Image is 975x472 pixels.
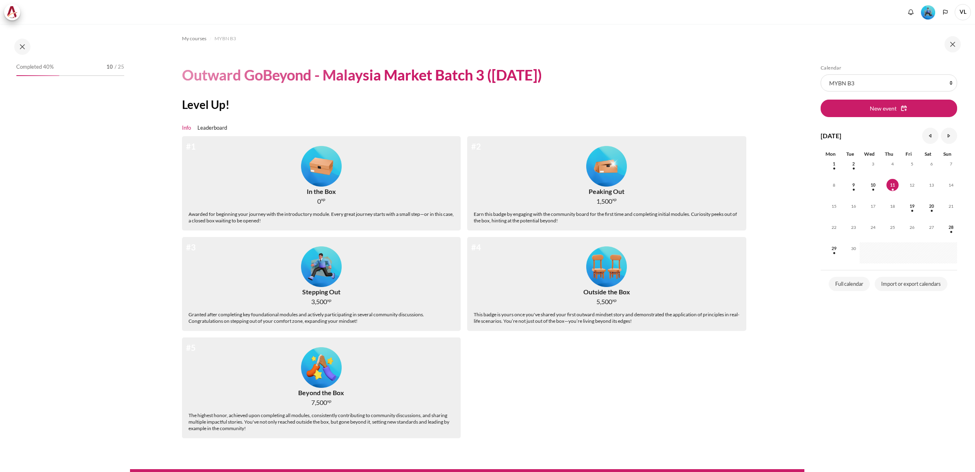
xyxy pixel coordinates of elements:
a: Friday, 19 September events [906,204,918,209]
span: Sun [943,151,951,157]
div: This badge is yours once you've shared your first outward mindset story and demonstrated the appl... [474,311,740,324]
span: 25 [886,221,899,233]
span: 27 [925,221,938,233]
img: Level #3 [921,5,935,20]
div: Level #3 [921,4,935,20]
div: Show notification window with no new notifications [905,6,917,18]
div: Level #4 [586,244,627,287]
div: #3 [186,241,196,253]
div: #1 [186,140,196,152]
a: Import or export calendars [875,277,947,291]
nav: Navigation bar [182,32,753,45]
span: Fri [906,151,912,157]
span: 30 [847,242,860,254]
button: New event [821,100,957,117]
a: Full calendar [829,277,870,291]
span: 21 [945,200,957,212]
div: Level #2 [586,143,627,187]
span: 24 [867,221,879,233]
div: #5 [186,341,196,354]
span: xp [327,299,331,302]
span: 23 [847,221,860,233]
a: Wednesday, 10 September events [867,183,879,187]
a: Monday, 1 September events [828,161,840,166]
span: 2 [847,158,860,170]
a: Tuesday, 9 September events [847,183,860,187]
span: 10 [867,179,879,191]
span: 11 [886,179,899,191]
a: Architeck Architeck [4,4,24,20]
span: 16 [847,200,860,212]
img: Level #4 [586,246,627,287]
span: Wed [864,151,875,157]
span: Completed 40% [16,63,54,71]
span: 29 [828,242,840,254]
span: 6 [925,158,938,170]
span: 4 [886,158,899,170]
a: My courses [182,34,206,44]
img: Level #1 [301,146,342,187]
a: User menu [955,4,971,20]
div: In the Box [307,187,336,196]
span: Tue [846,151,854,157]
span: 9 [847,179,860,191]
span: 7 [945,158,957,170]
div: Outside the Box [583,287,630,297]
span: 22 [828,221,840,233]
span: Mon [825,151,836,157]
span: My courses [182,35,206,42]
div: Stepping Out [302,287,340,297]
a: Saturday, 20 September events [925,204,938,209]
div: #2 [471,140,481,152]
div: 40% [16,75,59,76]
div: Level #3 [301,244,342,287]
button: Languages [939,6,951,18]
a: Today Thursday, 11 September [886,183,899,187]
td: Today [879,179,899,200]
span: xp [612,198,617,201]
a: MYBN B3 [214,34,236,44]
span: 15 [828,200,840,212]
div: Beyond the Box [298,388,344,398]
h4: [DATE] [821,131,841,141]
h1: Outward GoBeyond - Malaysia Market Batch 3 ([DATE]) [182,65,542,85]
span: 17 [867,200,879,212]
div: Granted after completing key foundational modules and actively participating in several community... [188,311,455,324]
span: 0 [317,196,321,206]
span: 3 [867,158,879,170]
span: VL [955,4,971,20]
span: 5,500 [596,297,612,307]
span: 28 [945,221,957,233]
a: Sunday, 28 September events [945,225,957,230]
img: Architeck [6,6,18,18]
a: Tuesday, 2 September events [847,161,860,166]
div: Peaking Out [589,187,624,196]
span: 14 [945,179,957,191]
a: Leaderboard [197,124,227,132]
div: Awarded for beginning your journey with the introductory module. Every great journey starts with ... [188,211,455,224]
span: 12 [906,179,918,191]
span: 10 [106,63,113,71]
span: 1,500 [596,196,612,206]
span: 26 [906,221,918,233]
div: Level #5 [301,344,342,388]
span: 20 [925,200,938,212]
div: #4 [471,241,481,253]
span: / 25 [115,63,124,71]
span: xp [612,299,617,302]
h5: Calendar [821,65,957,71]
img: Level #2 [586,146,627,187]
span: 3,500 [311,297,327,307]
span: 1 [828,158,840,170]
span: New event [870,104,897,113]
span: 18 [886,200,899,212]
span: 13 [925,179,938,191]
img: Level #5 [301,347,342,388]
span: Sat [925,151,932,157]
span: 8 [828,179,840,191]
div: Earn this badge by engaging with the community board for the first time and completing initial mo... [474,211,740,224]
span: xp [327,400,331,402]
h2: Level Up! [182,97,753,112]
div: The highest honor, achieved upon completing all modules, consistently contributing to community d... [188,412,455,432]
a: Level #3 [918,4,938,20]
